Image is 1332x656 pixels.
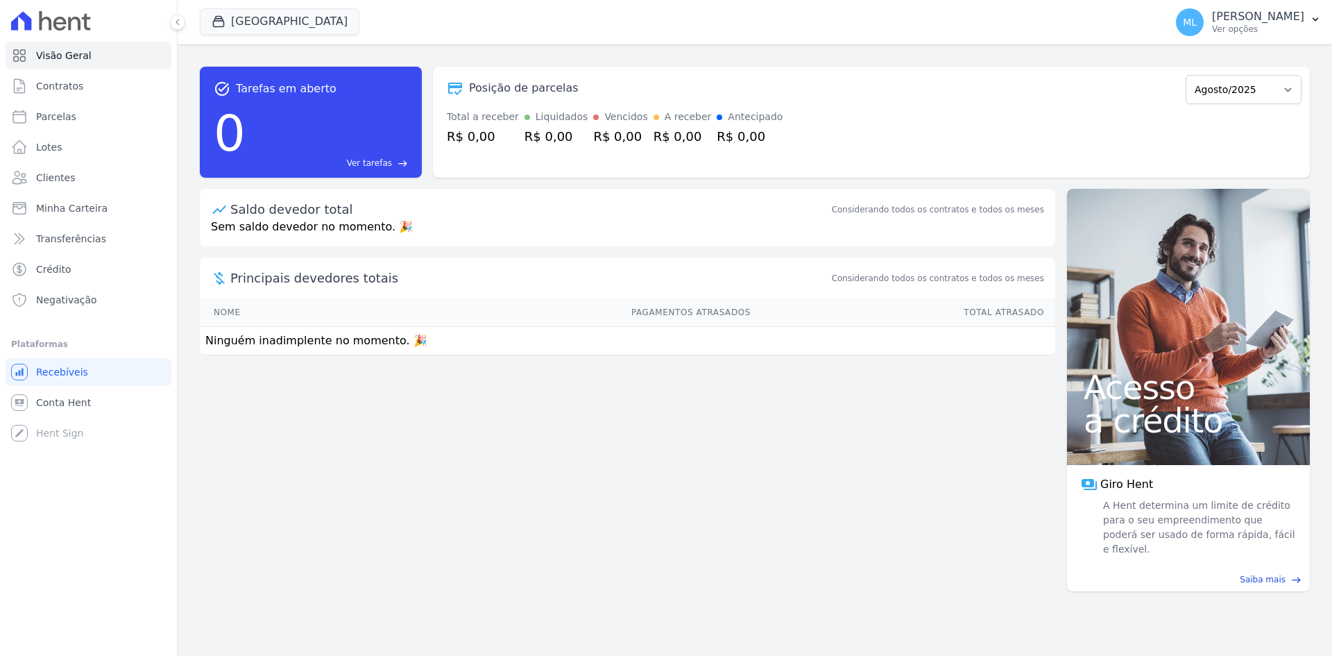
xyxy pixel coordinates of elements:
[6,72,171,100] a: Contratos
[36,79,83,93] span: Contratos
[6,164,171,192] a: Clientes
[1084,371,1293,404] span: Acesso
[214,81,230,97] span: task_alt
[1240,573,1286,586] span: Saiba mais
[6,194,171,222] a: Minha Carteira
[6,255,171,283] a: Crédito
[36,171,75,185] span: Clientes
[214,97,246,169] div: 0
[6,225,171,253] a: Transferências
[36,262,71,276] span: Crédito
[398,158,408,169] span: east
[200,298,352,327] th: Nome
[6,103,171,131] a: Parcelas
[1212,24,1304,35] p: Ver opções
[1084,404,1293,437] span: a crédito
[832,272,1044,285] span: Considerando todos os contratos e todos os meses
[1100,498,1296,557] span: A Hent determina um limite de crédito para o seu empreendimento que poderá ser usado de forma ráp...
[36,110,76,124] span: Parcelas
[1291,575,1301,585] span: east
[751,298,1055,327] th: Total Atrasado
[200,327,1055,355] td: Ninguém inadimplente no momento. 🎉
[36,140,62,154] span: Lotes
[654,127,712,146] div: R$ 0,00
[6,42,171,69] a: Visão Geral
[251,157,408,169] a: Ver tarefas east
[36,396,91,410] span: Conta Hent
[6,389,171,417] a: Conta Hent
[230,269,829,287] span: Principais devedores totais
[832,203,1044,216] div: Considerando todos os contratos e todos os meses
[36,49,92,62] span: Visão Geral
[352,298,751,327] th: Pagamentos Atrasados
[6,133,171,161] a: Lotes
[236,81,336,97] span: Tarefas em aberto
[524,127,588,146] div: R$ 0,00
[1165,3,1332,42] button: ML [PERSON_NAME] Ver opções
[347,157,392,169] span: Ver tarefas
[604,110,647,124] div: Vencidos
[36,201,108,215] span: Minha Carteira
[36,365,88,379] span: Recebíveis
[200,8,359,35] button: [GEOGRAPHIC_DATA]
[728,110,783,124] div: Antecipado
[36,232,106,246] span: Transferências
[717,127,783,146] div: R$ 0,00
[447,127,519,146] div: R$ 0,00
[36,293,97,307] span: Negativação
[536,110,588,124] div: Liquidados
[665,110,712,124] div: A receber
[1075,573,1301,586] a: Saiba mais east
[230,200,829,219] div: Saldo devedor total
[200,219,1055,246] p: Sem saldo devedor no momento. 🎉
[6,358,171,386] a: Recebíveis
[447,110,519,124] div: Total a receber
[1100,476,1153,493] span: Giro Hent
[593,127,647,146] div: R$ 0,00
[1212,10,1304,24] p: [PERSON_NAME]
[11,336,166,353] div: Plataformas
[469,80,579,96] div: Posição de parcelas
[1183,17,1197,27] span: ML
[6,286,171,314] a: Negativação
